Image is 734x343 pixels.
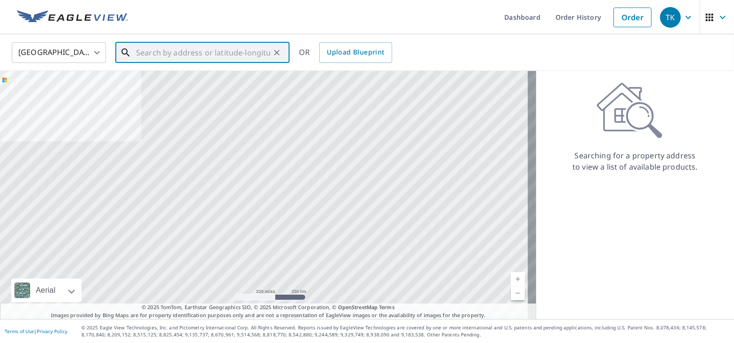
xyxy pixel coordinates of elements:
input: Search by address or latitude-longitude [136,39,270,66]
p: © 2025 Eagle View Technologies, Inc. and Pictometry International Corp. All Rights Reserved. Repo... [81,324,729,338]
a: Order [613,8,652,27]
span: © 2025 TomTom, Earthstar Geographics SIO, © 2025 Microsoft Corporation, © [142,304,395,312]
div: TK [660,7,681,28]
a: Current Level 5, Zoom Out [511,286,525,300]
img: EV Logo [17,10,128,24]
a: Terms [379,304,395,311]
div: [GEOGRAPHIC_DATA] [12,39,106,66]
div: Aerial [33,279,58,302]
p: Searching for a property address to view a list of available products. [572,150,698,172]
a: Upload Blueprint [319,42,392,63]
div: Aerial [11,279,81,302]
a: Privacy Policy [37,328,67,335]
a: Current Level 5, Zoom In [511,272,525,286]
span: Upload Blueprint [327,47,384,58]
a: OpenStreetMap [338,304,378,311]
button: Clear [270,46,283,59]
a: Terms of Use [5,328,34,335]
p: | [5,328,67,334]
div: OR [299,42,392,63]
